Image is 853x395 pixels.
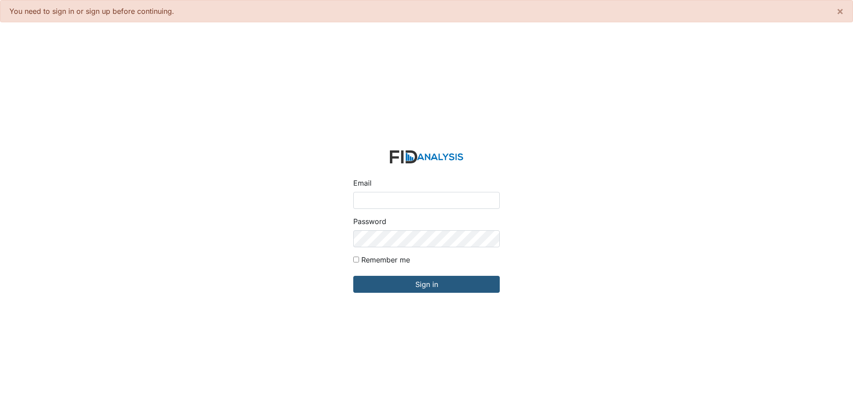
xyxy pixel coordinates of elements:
label: Email [353,178,372,188]
input: Sign in [353,276,500,293]
span: × [836,4,844,17]
label: Remember me [361,254,410,265]
img: logo-2fc8c6e3336f68795322cb6e9a2b9007179b544421de10c17bdaae8622450297.svg [390,150,463,163]
label: Password [353,216,386,227]
button: × [828,0,853,22]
